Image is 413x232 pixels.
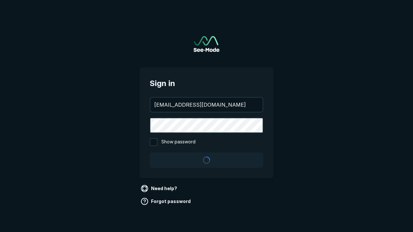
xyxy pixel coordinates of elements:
span: Show password [161,138,196,146]
img: See-Mode Logo [194,36,219,52]
input: your@email.com [150,98,263,112]
a: Need help? [139,183,180,194]
span: Sign in [150,78,263,89]
a: Go to sign in [194,36,219,52]
a: Forgot password [139,196,193,207]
